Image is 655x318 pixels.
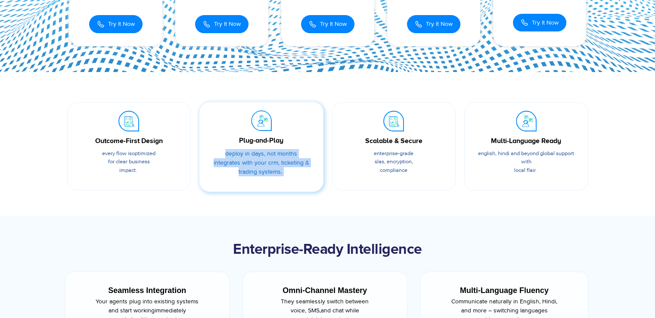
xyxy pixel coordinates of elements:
div: Plug-and-Play [212,135,310,146]
div: Seamless Integration [81,285,214,296]
span: and chat while [321,307,359,314]
span: Try It Now [214,19,241,28]
span: immediately [155,307,186,314]
span: Enterprise-grade [374,150,413,157]
button: Try It Now [195,15,248,33]
h2: Enterprise-Ready Intelligence [63,241,593,259]
span: Try It Now [320,19,347,28]
button: Try It Now [513,14,566,31]
img: Call Icon [97,19,105,29]
img: Call Icon [203,19,211,29]
img: Call Icon [309,19,317,29]
div: Multi-Language Fluency [437,285,572,296]
div: Omni-Channel Mastery [259,285,391,296]
img: Call Icon [415,19,422,29]
span: SLAs, encryption, compliance [375,158,413,174]
span: optimized [132,150,155,157]
button: Try It Now [407,15,460,33]
div: Scalable & Secure [345,136,443,146]
button: Try It Now [89,15,143,33]
span: Try It Now [426,19,453,28]
img: Call Icon [521,19,528,26]
span: Try It Now [532,18,559,27]
span: They seamlessly switch between voice, SMS, [281,298,369,314]
div: Outcome-First Design [81,136,178,146]
span: Deploy in days, not months integrates with your CRM, ticketing & trading systems. [214,150,309,175]
div: Multi-Language Ready [478,136,575,146]
span: Your agents plug into existing systems and start working [96,298,199,314]
span: for clear business impact. [108,158,150,174]
span: English, Hindi and beyond global support with local flair. [478,150,574,174]
span: Every flow is [102,150,132,157]
span: Try It Now [108,19,135,28]
button: Try It Now [301,15,354,33]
